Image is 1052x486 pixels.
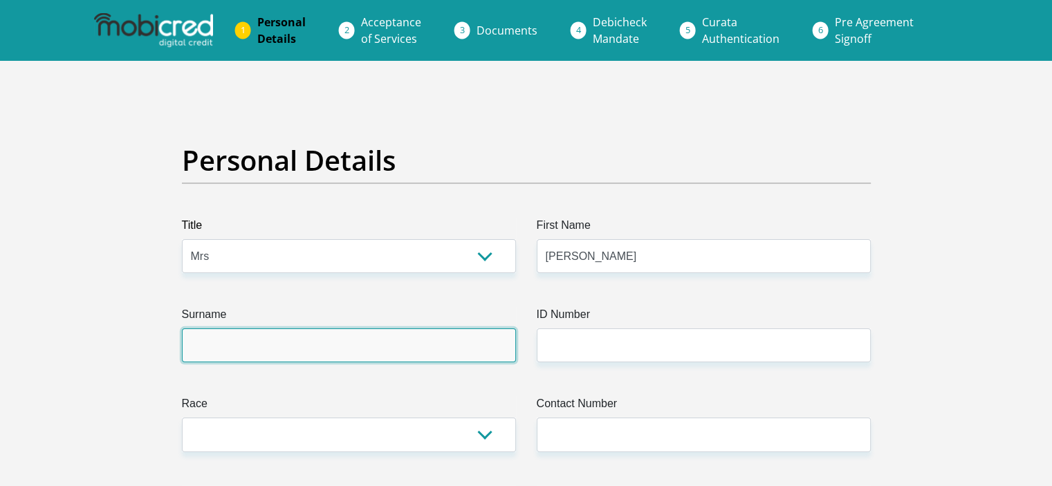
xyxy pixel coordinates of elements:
span: Documents [477,23,537,38]
span: Pre Agreement Signoff [835,15,914,46]
span: Debicheck Mandate [593,15,647,46]
label: Contact Number [537,395,871,418]
a: Documents [465,17,548,44]
h2: Personal Details [182,144,871,177]
input: Contact Number [537,418,871,451]
a: DebicheckMandate [582,8,658,53]
a: Pre AgreementSignoff [824,8,925,53]
input: ID Number [537,328,871,362]
a: Acceptanceof Services [350,8,432,53]
span: Curata Authentication [702,15,779,46]
label: ID Number [537,306,871,328]
label: Race [182,395,516,418]
a: CurataAuthentication [691,8,791,53]
span: Personal Details [257,15,306,46]
span: Acceptance of Services [361,15,421,46]
input: Surname [182,328,516,362]
label: Surname [182,306,516,328]
label: Title [182,217,516,239]
img: mobicred logo [94,13,213,48]
label: First Name [537,217,871,239]
a: PersonalDetails [246,8,317,53]
input: First Name [537,239,871,273]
